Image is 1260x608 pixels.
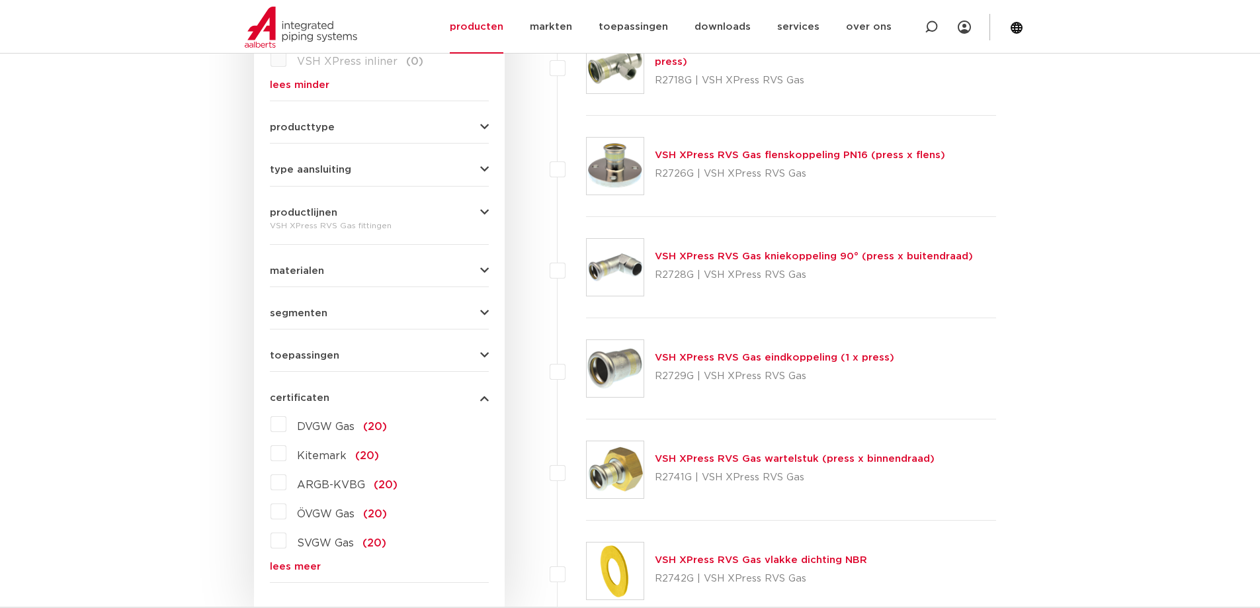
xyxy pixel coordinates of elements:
[655,555,867,565] a: VSH XPress RVS Gas vlakke dichting NBR
[270,308,489,318] button: segmenten
[362,538,386,548] span: (20)
[270,351,339,361] span: toepassingen
[587,543,644,599] img: Thumbnail for VSH XPress RVS Gas vlakke dichting NBR
[655,568,867,589] p: R2742G | VSH XPress RVS Gas
[270,308,327,318] span: segmenten
[587,340,644,397] img: Thumbnail for VSH XPress RVS Gas eindkoppeling (1 x press)
[270,122,335,132] span: producttype
[374,480,398,490] span: (20)
[587,138,644,195] img: Thumbnail for VSH XPress RVS Gas flenskoppeling PN16 (press x flens)
[270,562,489,572] a: lees meer
[655,150,945,160] a: VSH XPress RVS Gas flenskoppeling PN16 (press x flens)
[270,393,329,403] span: certificaten
[655,70,997,91] p: R2718G | VSH XPress RVS Gas
[270,218,489,234] div: VSH XPress RVS Gas fittingen
[655,454,935,464] a: VSH XPress RVS Gas wartelstuk (press x binnendraad)
[655,163,945,185] p: R2726G | VSH XPress RVS Gas
[655,251,973,261] a: VSH XPress RVS Gas kniekoppeling 90° (press x buitendraad)
[270,266,324,276] span: materialen
[297,451,347,461] span: Kitemark
[270,351,489,361] button: toepassingen
[363,509,387,519] span: (20)
[655,467,935,488] p: R2741G | VSH XPress RVS Gas
[355,451,379,461] span: (20)
[297,480,365,490] span: ARGB-KVBG
[270,165,351,175] span: type aansluiting
[655,366,894,387] p: R2729G | VSH XPress RVS Gas
[363,421,387,432] span: (20)
[655,265,973,286] p: R2728G | VSH XPress RVS Gas
[270,80,489,90] a: lees minder
[587,441,644,498] img: Thumbnail for VSH XPress RVS Gas wartelstuk (press x binnendraad)
[297,56,398,67] span: VSH XPress inliner
[270,393,489,403] button: certificaten
[270,165,489,175] button: type aansluiting
[297,509,355,519] span: ÖVGW Gas
[406,56,423,67] span: (0)
[270,208,337,218] span: productlijnen
[297,538,354,548] span: SVGW Gas
[270,266,489,276] button: materialen
[270,208,489,218] button: productlijnen
[270,122,489,132] button: producttype
[587,239,644,296] img: Thumbnail for VSH XPress RVS Gas kniekoppeling 90° (press x buitendraad)
[587,36,644,93] img: Thumbnail for VSH XPress RVS Gas T-stuk met draad (press x binnendraad x press)
[655,353,894,363] a: VSH XPress RVS Gas eindkoppeling (1 x press)
[297,421,355,432] span: DVGW Gas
